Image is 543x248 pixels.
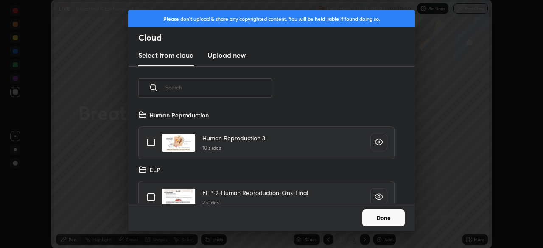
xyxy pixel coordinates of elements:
h4: ELP [149,165,160,174]
input: Search [165,70,272,106]
img: 1683347003ZOFEMG.pdf [162,134,196,152]
button: Done [362,209,405,226]
h3: Select from cloud [138,50,194,60]
h5: 10 slides [202,144,265,152]
h4: Human Reproduction [149,111,209,120]
div: grid [128,107,405,204]
img: 1683760168683LMM.pdf [162,188,196,207]
h4: Human Reproduction 3 [202,134,265,142]
h2: Cloud [138,32,415,43]
h5: 2 slides [202,199,308,206]
h4: ELP-2-Human Reproduction-Qns-Final [202,188,308,197]
h3: Upload new [207,50,246,60]
div: Please don't upload & share any copyrighted content. You will be held liable if found doing so. [128,10,415,27]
